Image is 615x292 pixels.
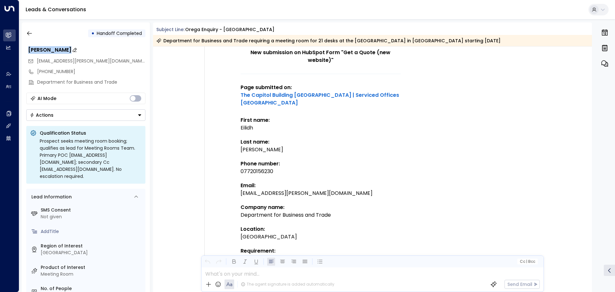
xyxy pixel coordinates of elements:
div: [PERSON_NAME] [28,46,145,54]
button: Actions [26,109,145,121]
strong: Email: [241,182,256,189]
a: Leads & Conversations [26,6,86,13]
div: Meeting Room [241,255,401,263]
span: Cc Bcc [520,259,535,264]
label: SMS Consent [41,207,143,213]
strong: First name: [241,116,270,124]
span: eilidh.mchugh@businessandtrade.gov.uk [37,58,145,64]
span: | [526,259,527,264]
label: Region of Interest [41,243,143,249]
div: Button group with a nested menu [26,109,145,121]
button: Undo [203,258,211,266]
a: The Capitol Building [GEOGRAPHIC_DATA] | Serviced Offices [GEOGRAPHIC_DATA] [241,91,401,107]
strong: Phone number: [241,160,280,167]
div: [GEOGRAPHIC_DATA] [41,249,143,256]
div: AddTitle [41,228,143,235]
div: • [91,28,94,39]
button: Cc|Bcc [517,259,537,265]
div: [EMAIL_ADDRESS][PERSON_NAME][DOMAIN_NAME] [241,189,401,197]
span: Handoff Completed [97,30,142,37]
strong: Company name: [241,204,284,211]
strong: Location: [241,225,265,233]
div: [PERSON_NAME] [241,146,401,154]
div: Actions [30,112,53,118]
div: Eilidh [241,124,401,132]
span: Subject Line: [156,26,184,33]
label: No. of People [41,285,143,292]
p: Qualification Status [40,130,142,136]
strong: Requirement: [241,247,275,254]
div: Lead Information [29,194,72,200]
h1: New submission on HubSpot Form "Get a Quote (new website)" [241,49,401,64]
div: Not given [41,213,143,220]
label: Product of Interest [41,264,143,271]
div: AI Mode [37,95,56,102]
div: The agent signature is added automatically [241,281,334,287]
div: Department for Business and Trade requiring a meeting room for 21 desks at the [GEOGRAPHIC_DATA] ... [156,38,501,44]
div: Meeting Room [41,271,143,278]
button: Redo [215,258,223,266]
div: [GEOGRAPHIC_DATA] [241,233,401,241]
div: Department for Business and Trade [37,79,145,86]
strong: Last name: [241,138,269,146]
div: Orega Enquiry - [GEOGRAPHIC_DATA] [185,26,275,33]
span: [EMAIL_ADDRESS][PERSON_NAME][DOMAIN_NAME] [37,58,146,64]
div: 07720156230 [241,168,401,175]
div: [PHONE_NUMBER] [37,68,145,75]
strong: Page submitted on: [241,84,401,106]
div: Department for Business and Trade [241,211,401,219]
div: Prospect seeks meeting room booking; qualifies as lead for Meeting Rooms Team. Primary POC [EMAIL... [40,138,142,180]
